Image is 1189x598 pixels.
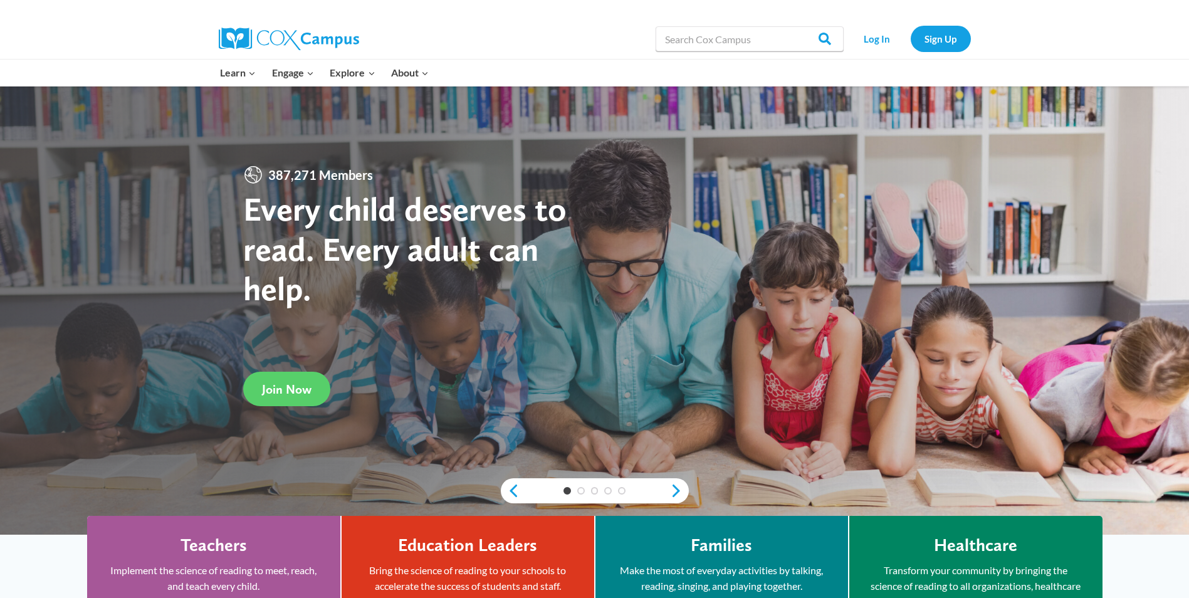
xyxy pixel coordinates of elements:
[604,487,612,495] a: 4
[934,535,1017,556] h4: Healthcare
[618,487,626,495] a: 5
[670,483,689,498] a: next
[563,487,571,495] a: 1
[243,372,330,406] a: Join Now
[614,562,829,594] p: Make the most of everyday activities by talking, reading, singing, and playing together.
[398,535,537,556] h4: Education Leaders
[850,26,904,51] a: Log In
[272,65,314,81] span: Engage
[391,65,429,81] span: About
[360,562,575,594] p: Bring the science of reading to your schools to accelerate the success of students and staff.
[181,535,247,556] h4: Teachers
[501,483,520,498] a: previous
[911,26,971,51] a: Sign Up
[501,478,689,503] div: content slider buttons
[850,26,971,51] nav: Secondary Navigation
[212,60,437,86] nav: Primary Navigation
[263,165,378,185] span: 387,271 Members
[577,487,585,495] a: 2
[330,65,375,81] span: Explore
[591,487,599,495] a: 3
[243,189,567,308] strong: Every child deserves to read. Every adult can help.
[656,26,844,51] input: Search Cox Campus
[220,65,256,81] span: Learn
[691,535,752,556] h4: Families
[219,28,359,50] img: Cox Campus
[106,562,322,594] p: Implement the science of reading to meet, reach, and teach every child.
[262,382,312,397] span: Join Now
